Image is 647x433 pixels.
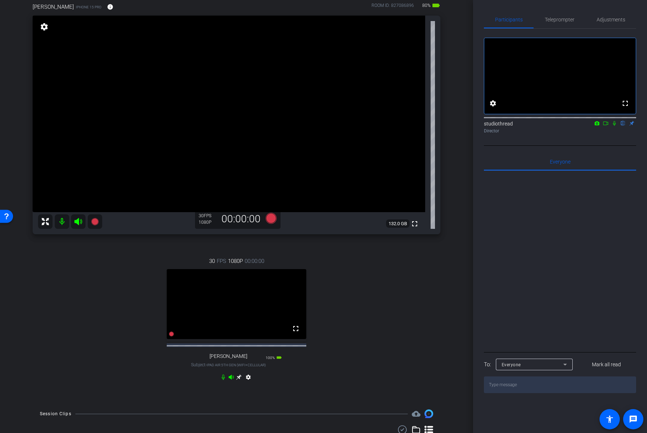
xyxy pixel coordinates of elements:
span: Participants [495,17,523,22]
span: 1080P [228,257,243,265]
div: To: [484,360,491,369]
div: 30 [199,213,217,219]
span: 100% [266,356,275,360]
span: Adjustments [597,17,625,22]
mat-icon: cloud_upload [412,409,420,418]
span: Everyone [550,159,571,164]
span: Destinations for your clips [412,409,420,418]
mat-icon: flip [619,120,627,126]
div: 1080P [199,219,217,225]
mat-icon: settings [244,374,253,383]
mat-icon: accessibility [605,415,614,424]
span: Everyone [502,362,521,367]
span: iPhone 15 Pro [76,4,101,10]
span: FPS [217,257,226,265]
span: FPS [204,213,211,218]
span: 30 [209,257,215,265]
img: Session clips [424,409,433,418]
mat-icon: battery_std [432,1,440,10]
span: iPad Air 5th Gen (WiFi+Cellular) [207,363,266,367]
mat-icon: battery_std [276,355,282,360]
div: studiothread [484,120,636,134]
div: Session Clips [40,410,71,417]
div: ROOM ID: 827086896 [372,2,414,13]
span: 00:00:00 [245,257,264,265]
mat-icon: fullscreen [621,99,630,108]
div: 00:00:00 [217,213,265,225]
span: Subject [191,362,266,368]
span: [PERSON_NAME] [33,3,74,11]
mat-icon: settings [39,22,49,31]
div: Director [484,128,636,134]
mat-icon: fullscreen [291,324,300,333]
button: Mark all read [577,358,636,371]
span: [PERSON_NAME] [210,353,247,359]
mat-icon: message [629,415,638,424]
span: 132.0 GB [386,219,410,228]
mat-icon: settings [489,99,497,108]
span: - [206,362,207,367]
mat-icon: info [107,4,113,10]
mat-icon: fullscreen [410,219,419,228]
span: Teleprompter [545,17,575,22]
span: Mark all read [592,361,621,368]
